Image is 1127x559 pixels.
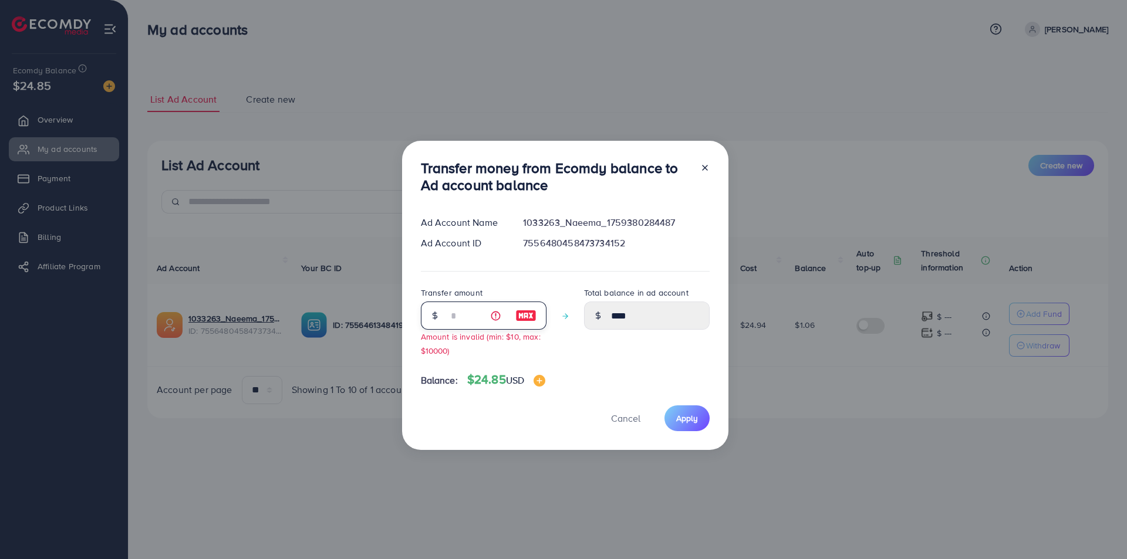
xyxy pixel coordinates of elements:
div: Ad Account ID [411,236,514,250]
span: USD [506,374,524,387]
div: 1033263_Naeema_1759380284487 [514,216,718,229]
small: Amount is invalid (min: $10, max: $10000) [421,331,541,355]
span: Balance: [421,374,458,387]
img: image [515,309,536,323]
img: image [534,375,545,387]
label: Transfer amount [421,287,482,299]
button: Apply [664,405,710,431]
div: Ad Account Name [411,216,514,229]
h4: $24.85 [467,372,545,387]
div: 7556480458473734152 [514,236,718,250]
label: Total balance in ad account [584,287,689,299]
iframe: Chat [1077,506,1118,550]
button: Cancel [596,405,655,431]
span: Cancel [611,412,640,425]
span: Apply [676,412,698,424]
h3: Transfer money from Ecomdy balance to Ad account balance [421,160,691,194]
